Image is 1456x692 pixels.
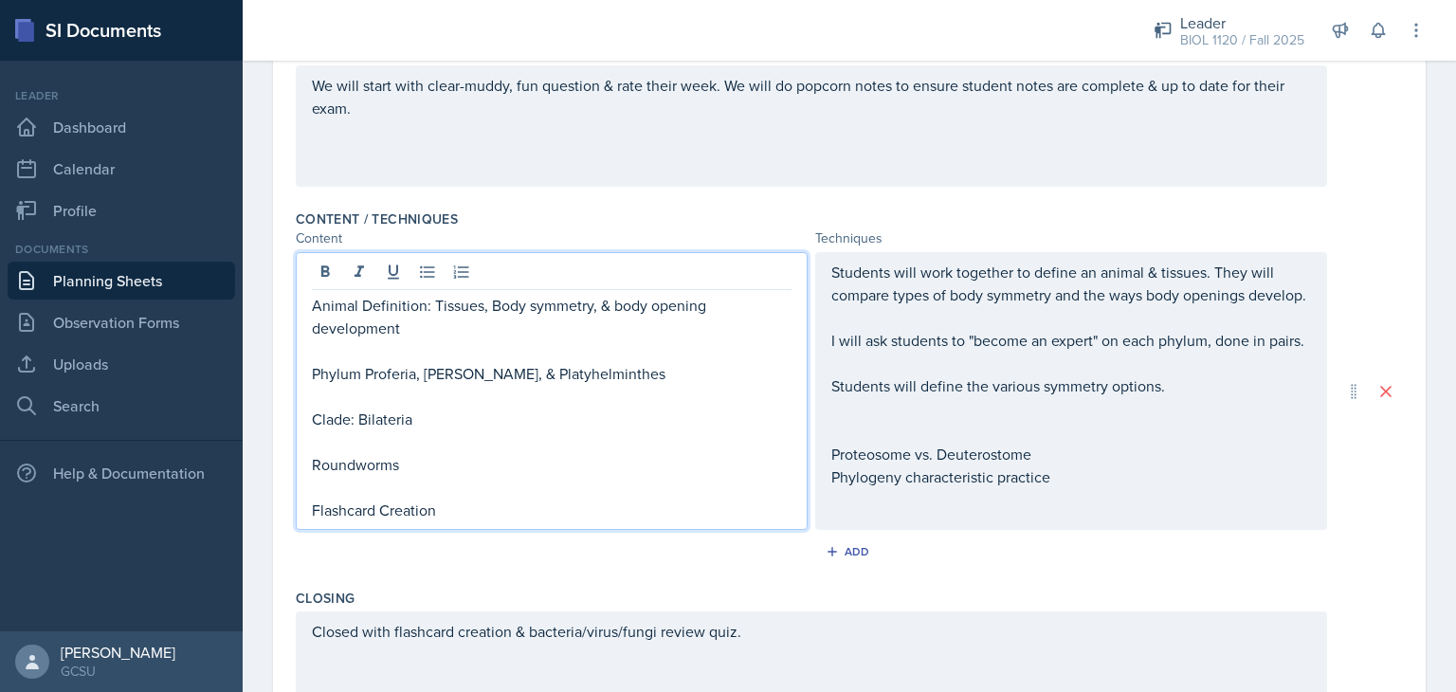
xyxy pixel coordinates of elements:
div: [PERSON_NAME] [61,643,175,662]
div: Leader [1180,11,1304,34]
div: Leader [8,87,235,104]
div: BIOL 1120 / Fall 2025 [1180,30,1304,50]
a: Uploads [8,345,235,383]
p: Flashcard Creation [312,499,792,521]
a: Profile [8,191,235,229]
a: Search [8,387,235,425]
a: Planning Sheets [8,262,235,300]
a: Observation Forms [8,303,235,341]
button: Add [819,537,881,566]
p: Clade: Bilateria [312,408,792,430]
a: Dashboard [8,108,235,146]
div: Documents [8,241,235,258]
p: Students will work together to define an animal & tissues. They will compare types of body symmet... [831,261,1311,306]
p: Roundworms [312,453,792,476]
p: I will ask students to "become an expert" on each phylum, done in pairs. [831,329,1311,352]
div: GCSU [61,662,175,681]
label: Closing [296,589,355,608]
p: Proteosome vs. Deuterostome [831,443,1311,465]
p: Animal Definition: Tissues, Body symmetry, & body opening development [312,294,792,339]
div: Help & Documentation [8,454,235,492]
p: Phylum Proferia, [PERSON_NAME], & Platyhelminthes [312,362,792,385]
p: Phylogeny characteristic practice [831,465,1311,488]
p: We will start with clear-muddy, fun question & rate their week. We will do popcorn notes to ensur... [312,74,1311,119]
a: Calendar [8,150,235,188]
div: Add [829,544,870,559]
div: Techniques [815,228,1327,248]
label: Content / Techniques [296,209,458,228]
p: Closed with flashcard creation & bacteria/virus/fungi review quiz. [312,620,1311,643]
p: Students will define the various symmetry options. [831,374,1311,397]
div: Content [296,228,808,248]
